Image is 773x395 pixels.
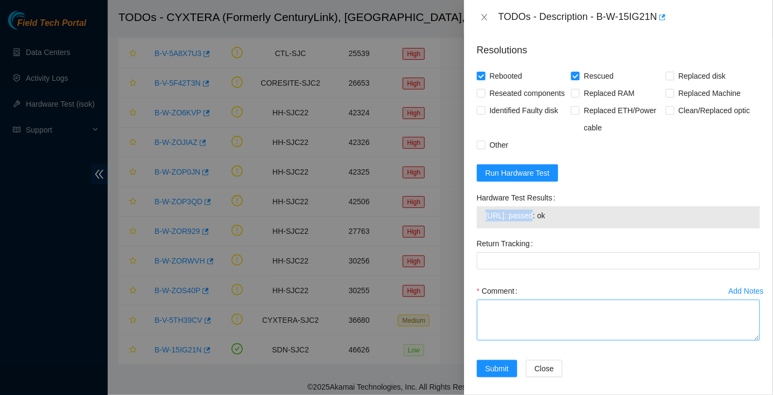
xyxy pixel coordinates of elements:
span: Replaced Machine [674,85,746,102]
span: Reseated components [486,85,570,102]
button: Add Notes [728,282,764,300]
span: Rebooted [486,67,527,85]
button: Close [526,360,563,377]
span: Submit [486,363,509,375]
textarea: Comment [477,300,760,341]
button: Run Hardware Test [477,164,559,182]
span: Clean/Replaced optic [674,102,755,119]
label: Hardware Test Results [477,189,560,206]
label: Return Tracking [477,235,538,252]
label: Comment [477,282,522,300]
button: Close [477,12,492,23]
span: Replaced ETH/Power cable [580,102,665,136]
div: TODOs - Description - B-W-15IG21N [498,9,760,26]
p: Resolutions [477,34,760,58]
span: Replaced RAM [580,85,639,102]
span: Other [486,136,513,154]
span: Rescued [580,67,618,85]
span: Identified Faulty disk [486,102,563,119]
span: [URL]: passed: ok [486,210,751,221]
span: Replaced disk [674,67,730,85]
span: Run Hardware Test [486,167,550,179]
div: Add Notes [729,287,764,295]
span: close [480,13,489,22]
span: Close [535,363,554,375]
button: Submit [477,360,518,377]
input: Return Tracking [477,252,760,269]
